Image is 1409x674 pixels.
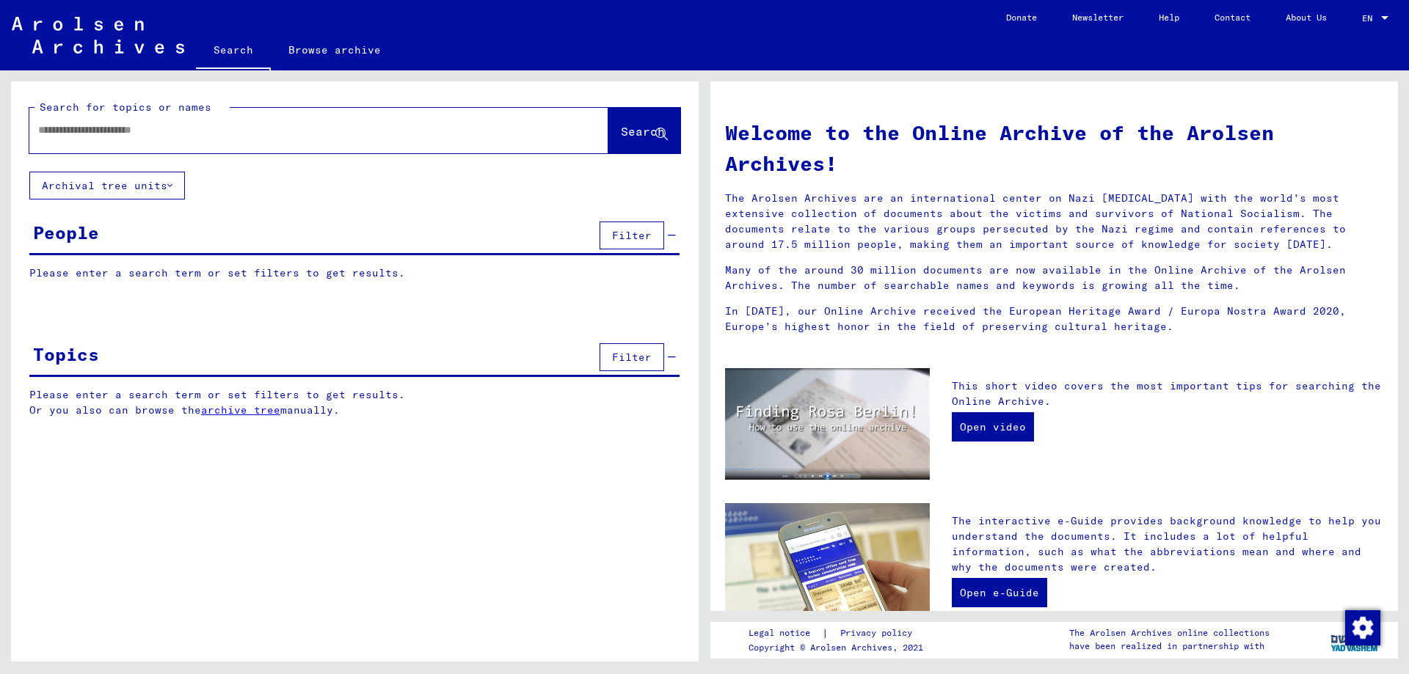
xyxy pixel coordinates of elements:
[600,221,664,249] button: Filter
[1328,621,1383,658] img: yv_logo.png
[952,378,1383,409] p: This short video covers the most important tips for searching the Online Archive.
[612,229,652,242] span: Filter
[725,263,1383,293] p: Many of the around 30 million documents are now available in the Online Archive of the Arolsen Ar...
[725,368,930,480] img: video.jpg
[725,304,1383,334] p: In [DATE], our Online Archive received the European Heritage Award / Europa Nostra Award 2020, Eu...
[608,108,680,153] button: Search
[749,626,822,641] a: Legal notice
[40,100,211,114] mat-label: Search for topics or names
[271,32,398,67] a: Browse archive
[725,191,1383,252] p: The Arolsen Archives are an international center on Nazi [MEDICAL_DATA] with the world’s most ext...
[612,351,652,364] span: Filter
[952,412,1034,442] a: Open video
[725,503,930,640] img: eguide.jpg
[952,513,1383,575] p: The interactive e-Guide provides background knowledge to help you understand the documents. It in...
[1345,610,1380,645] img: Change consent
[829,626,930,641] a: Privacy policy
[600,343,664,371] button: Filter
[621,124,665,139] span: Search
[12,17,184,54] img: Arolsen_neg.svg
[33,341,99,367] div: Topics
[952,578,1047,607] a: Open e-Guide
[749,626,930,641] div: |
[725,117,1383,179] h1: Welcome to the Online Archive of the Arolsen Archives!
[1069,640,1270,653] p: have been realized in partnership with
[1362,13,1378,23] span: EN
[33,219,99,246] div: People
[201,403,280,417] a: archive tree
[29,172,185,199] button: Archival tree units
[1069,626,1270,640] p: The Arolsen Archives online collections
[749,641,930,654] p: Copyright © Arolsen Archives, 2021
[29,387,680,418] p: Please enter a search term or set filters to get results. Or you also can browse the manually.
[196,32,271,70] a: Search
[29,265,680,281] p: Please enter a search term or set filters to get results.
